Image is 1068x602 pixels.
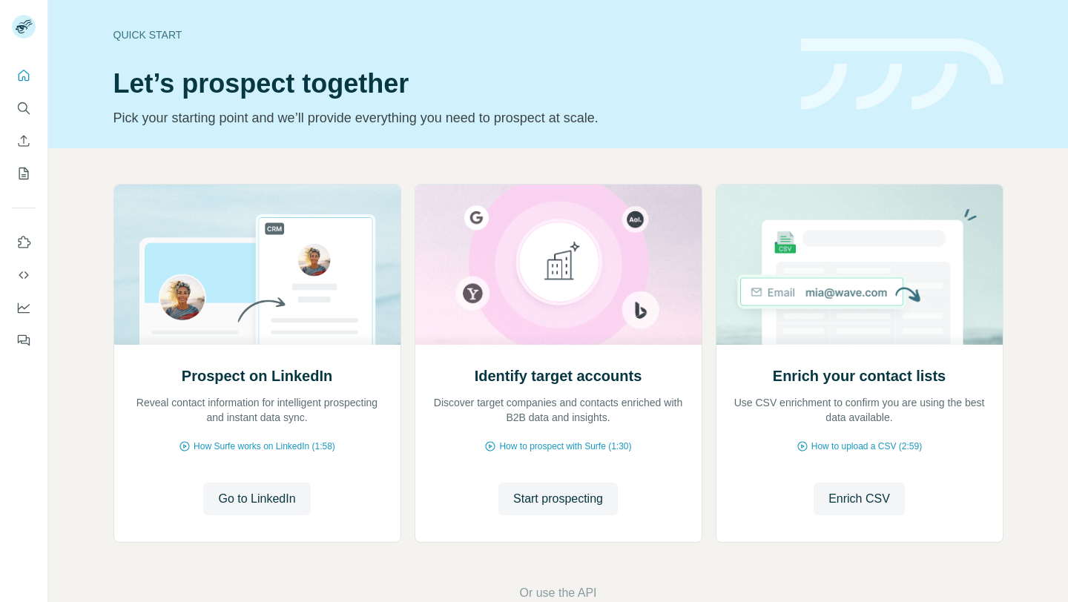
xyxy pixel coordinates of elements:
span: How Surfe works on LinkedIn (1:58) [194,440,335,453]
h2: Identify target accounts [475,365,642,386]
h2: Prospect on LinkedIn [182,365,332,386]
img: banner [801,39,1003,110]
button: Enrich CSV [12,128,36,154]
span: Start prospecting [513,490,603,508]
h2: Enrich your contact lists [773,365,946,386]
p: Reveal contact information for intelligent prospecting and instant data sync. [129,395,386,425]
p: Discover target companies and contacts enriched with B2B data and insights. [430,395,687,425]
span: Enrich CSV [828,490,890,508]
button: Or use the API [519,584,596,602]
button: Quick start [12,62,36,89]
button: Use Surfe on LinkedIn [12,229,36,256]
button: My lists [12,160,36,187]
img: Enrich your contact lists [716,185,1003,345]
button: Dashboard [12,294,36,321]
p: Pick your starting point and we’ll provide everything you need to prospect at scale. [113,107,783,128]
button: Search [12,95,36,122]
button: Start prospecting [498,483,618,515]
p: Use CSV enrichment to confirm you are using the best data available. [731,395,988,425]
button: Feedback [12,327,36,354]
span: How to upload a CSV (2:59) [811,440,922,453]
h1: Let’s prospect together [113,69,783,99]
div: Quick start [113,27,783,42]
img: Prospect on LinkedIn [113,185,401,345]
button: Use Surfe API [12,262,36,288]
button: Go to LinkedIn [203,483,310,515]
button: Enrich CSV [814,483,905,515]
img: Identify target accounts [415,185,702,345]
span: Go to LinkedIn [218,490,295,508]
span: How to prospect with Surfe (1:30) [499,440,631,453]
